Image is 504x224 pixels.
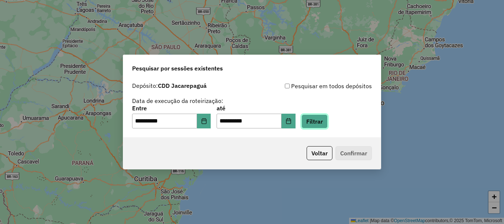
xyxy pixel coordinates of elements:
[217,104,295,113] label: até
[132,96,223,105] label: Data de execução da roteirização:
[132,104,211,113] label: Entre
[197,114,211,128] button: Choose Date
[301,114,328,128] button: Filtrar
[252,82,372,90] div: Pesquisar em todos depósitos
[158,82,207,89] strong: CDD Jacarepaguá
[307,146,332,160] button: Voltar
[282,114,296,128] button: Choose Date
[132,81,207,90] label: Depósito:
[132,64,223,73] span: Pesquisar por sessões existentes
